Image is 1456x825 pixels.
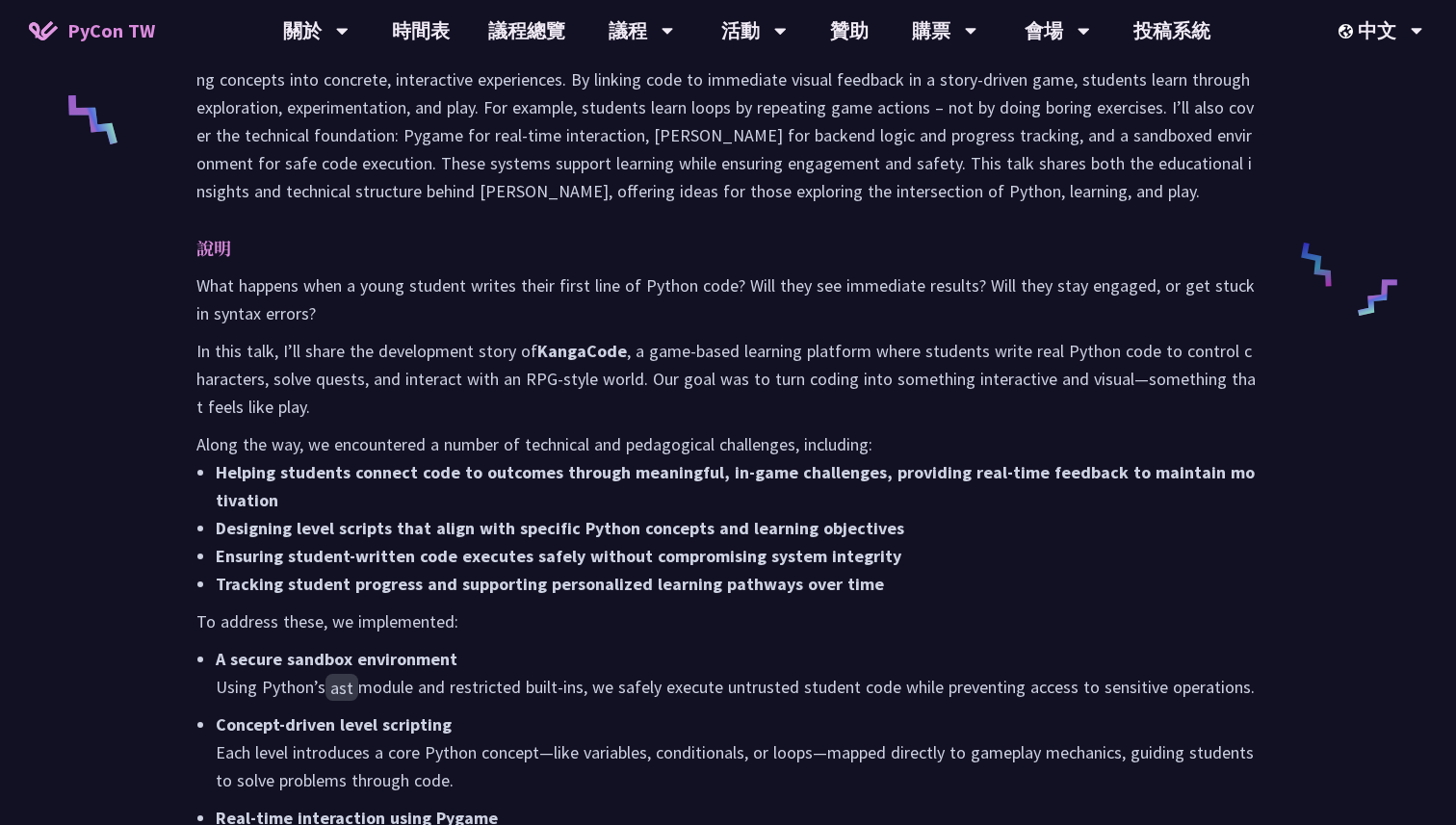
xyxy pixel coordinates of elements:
img: Locale Icon [1339,24,1358,39]
strong: Tracking student progress and supporting personalized learning pathways over time [216,573,884,595]
strong: Designing level scripts that align with specific Python concepts and learning objectives [216,517,904,539]
strong: KangaCode [537,340,627,362]
p: To address these, we implemented: [196,607,1260,635]
strong: Concept-driven level scripting [216,713,452,735]
p: What happens when a young student writes their first line of Python code? Will they see immediate... [196,271,1260,327]
p: 說明 [196,234,1221,262]
p: Each level introduces a core Python concept—like variables, conditionals, or loops—mapped directl... [216,710,1260,794]
a: PyCon TW [10,7,174,55]
img: Home icon of PyCon TW 2025 [29,21,58,40]
span: PyCon TW [67,16,155,45]
p: Along the way, we encountered a number of technical and pedagogical challenges, including: [196,430,1260,458]
p: Using Python’s module and restricted built-ins, we safely execute untrusted student code while pr... [216,645,1260,701]
p: How can we help K–12 students write their first line of Python – and stay engaged? In this talk, ... [196,10,1260,205]
strong: Helping students connect code to outcomes through meaningful, in-game challenges, providing real-... [216,461,1255,511]
strong: A secure sandbox environment [216,648,457,670]
strong: Ensuring student-written code executes safely without compromising system integrity [216,545,901,567]
p: In this talk, I’ll share the development story of , a game-based learning platform where students... [196,337,1260,421]
code: ast [325,674,358,701]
